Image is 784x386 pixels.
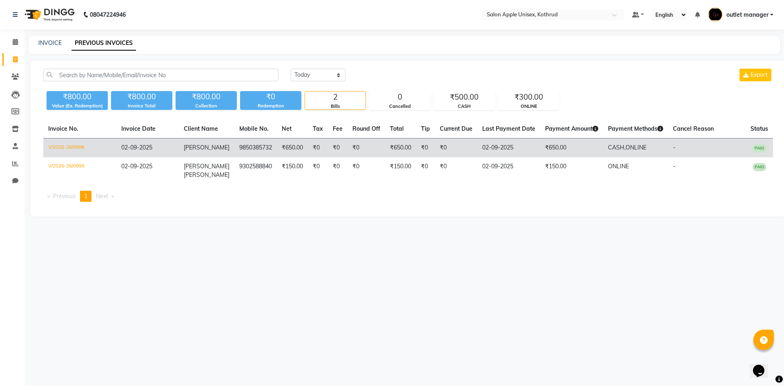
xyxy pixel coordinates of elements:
[328,138,347,158] td: ₹0
[305,91,365,103] div: 2
[308,138,328,158] td: ₹0
[499,103,559,110] div: ONLINE
[111,103,172,109] div: Invoice Total
[184,125,218,132] span: Client Name
[184,171,229,178] span: [PERSON_NAME]
[540,138,603,158] td: ₹650.00
[477,138,540,158] td: 02-09-2025
[416,157,435,184] td: ₹0
[673,144,675,151] span: -
[121,163,152,170] span: 02-09-2025
[240,103,301,109] div: Redemption
[751,125,768,132] span: Status
[673,125,714,132] span: Cancel Reason
[21,3,77,26] img: logo
[352,125,380,132] span: Round Off
[234,157,277,184] td: 9302588840
[48,125,78,132] span: Invoice No.
[234,138,277,158] td: 9850385732
[121,125,156,132] span: Invoice Date
[370,91,430,103] div: 0
[43,157,116,184] td: V/2025-26/0995
[47,103,108,109] div: Value (Ex. Redemption)
[38,39,62,47] a: INVOICE
[751,71,768,78] span: Export
[53,192,76,200] span: Previous
[750,353,776,378] iframe: chat widget
[333,125,343,132] span: Fee
[96,192,108,200] span: Next
[308,157,328,184] td: ₹0
[43,69,278,81] input: Search by Name/Mobile/Email/Invoice No
[184,144,229,151] span: [PERSON_NAME]
[708,7,722,22] img: outlet manager
[239,125,269,132] span: Mobile No.
[385,157,416,184] td: ₹150.00
[347,157,385,184] td: ₹0
[305,103,365,110] div: Bills
[43,138,116,158] td: V/2025-26/0996
[440,125,472,132] span: Current Due
[313,125,323,132] span: Tax
[416,138,435,158] td: ₹0
[545,125,598,132] span: Payment Amount
[385,138,416,158] td: ₹650.00
[282,125,292,132] span: Net
[43,191,773,202] nav: Pagination
[421,125,430,132] span: Tip
[240,91,301,103] div: ₹0
[90,3,126,26] b: 08047224946
[482,125,535,132] span: Last Payment Date
[753,144,766,152] span: PAID
[753,163,766,171] span: PAID
[277,157,308,184] td: ₹150.00
[184,163,229,170] span: [PERSON_NAME]
[176,103,237,109] div: Collection
[121,144,152,151] span: 02-09-2025
[477,157,540,184] td: 02-09-2025
[608,144,626,151] span: CASH,
[739,69,771,81] button: Export
[726,11,768,19] span: outlet manager
[370,103,430,110] div: Cancelled
[176,91,237,103] div: ₹800.00
[435,138,477,158] td: ₹0
[435,157,477,184] td: ₹0
[673,163,675,170] span: -
[434,103,494,110] div: CASH
[608,163,629,170] span: ONLINE
[84,192,87,200] span: 1
[277,138,308,158] td: ₹650.00
[608,125,663,132] span: Payment Methods
[71,36,136,51] a: PREVIOUS INVOICES
[47,91,108,103] div: ₹800.00
[434,91,494,103] div: ₹500.00
[111,91,172,103] div: ₹800.00
[540,157,603,184] td: ₹150.00
[499,91,559,103] div: ₹300.00
[390,125,404,132] span: Total
[347,138,385,158] td: ₹0
[328,157,347,184] td: ₹0
[626,144,646,151] span: ONLINE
